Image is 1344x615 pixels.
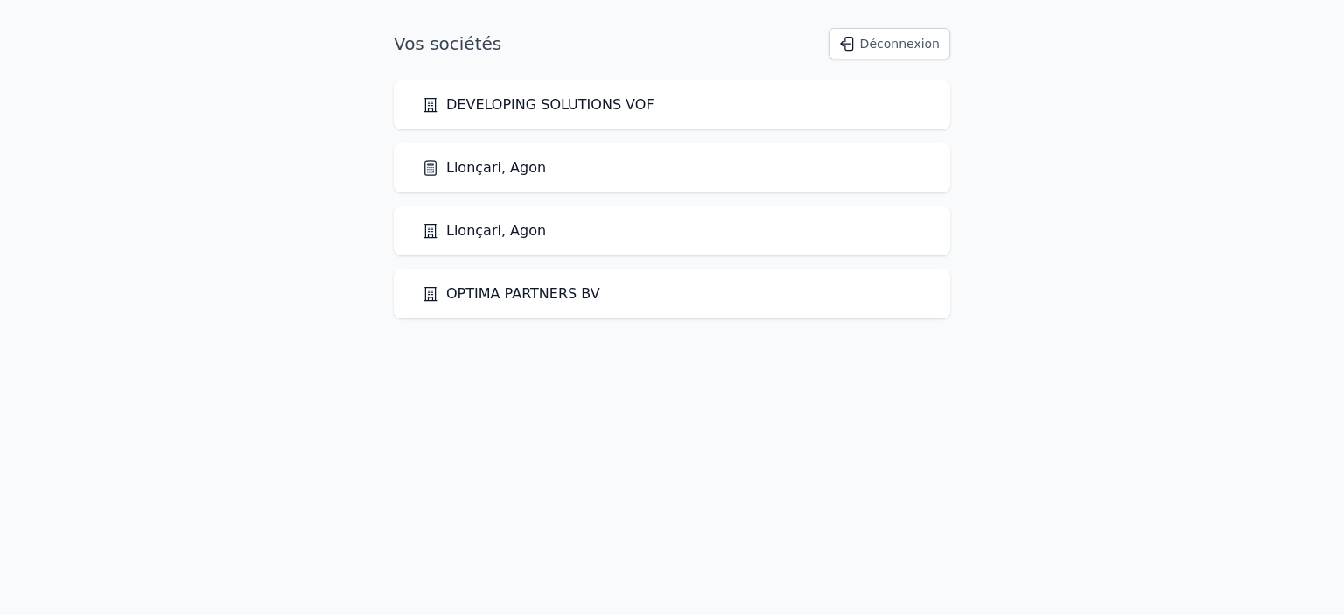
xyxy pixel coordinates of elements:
h1: Vos sociétés [394,31,501,56]
a: Llonçari, Agon [422,220,546,241]
button: Déconnexion [829,28,950,59]
a: OPTIMA PARTNERS BV [422,283,600,304]
a: DEVELOPING SOLUTIONS VOF [422,94,654,115]
a: Llonçari, Agon [422,157,546,178]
